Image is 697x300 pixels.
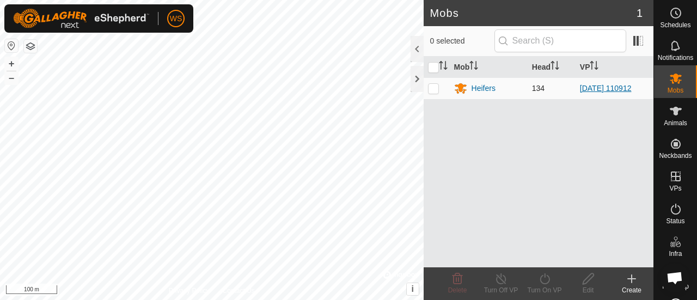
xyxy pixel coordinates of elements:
[472,83,496,94] div: Heifers
[660,263,689,292] a: Open chat
[5,39,18,52] button: Reset Map
[566,285,610,295] div: Edit
[551,63,559,71] p-sorticon: Activate to sort
[222,286,254,296] a: Contact Us
[24,40,37,53] button: Map Layers
[430,35,494,47] span: 0 selected
[528,57,576,78] th: Head
[523,285,566,295] div: Turn On VP
[479,285,523,295] div: Turn Off VP
[590,63,598,71] p-sorticon: Activate to sort
[532,84,545,93] span: 134
[430,7,637,20] h2: Mobs
[669,250,682,257] span: Infra
[5,57,18,70] button: +
[494,29,626,52] input: Search (S)
[659,152,692,159] span: Neckbands
[610,285,653,295] div: Create
[662,283,689,290] span: Heatmap
[13,9,149,28] img: Gallagher Logo
[580,84,632,93] a: [DATE] 110912
[660,22,690,28] span: Schedules
[668,87,683,94] span: Mobs
[5,71,18,84] button: –
[439,63,448,71] p-sorticon: Activate to sort
[469,63,478,71] p-sorticon: Activate to sort
[658,54,693,61] span: Notifications
[170,13,182,25] span: WS
[576,57,653,78] th: VP
[669,185,681,192] span: VPs
[411,284,413,293] span: i
[664,120,687,126] span: Animals
[169,286,210,296] a: Privacy Policy
[448,286,467,294] span: Delete
[637,5,643,21] span: 1
[407,283,419,295] button: i
[666,218,684,224] span: Status
[450,57,528,78] th: Mob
